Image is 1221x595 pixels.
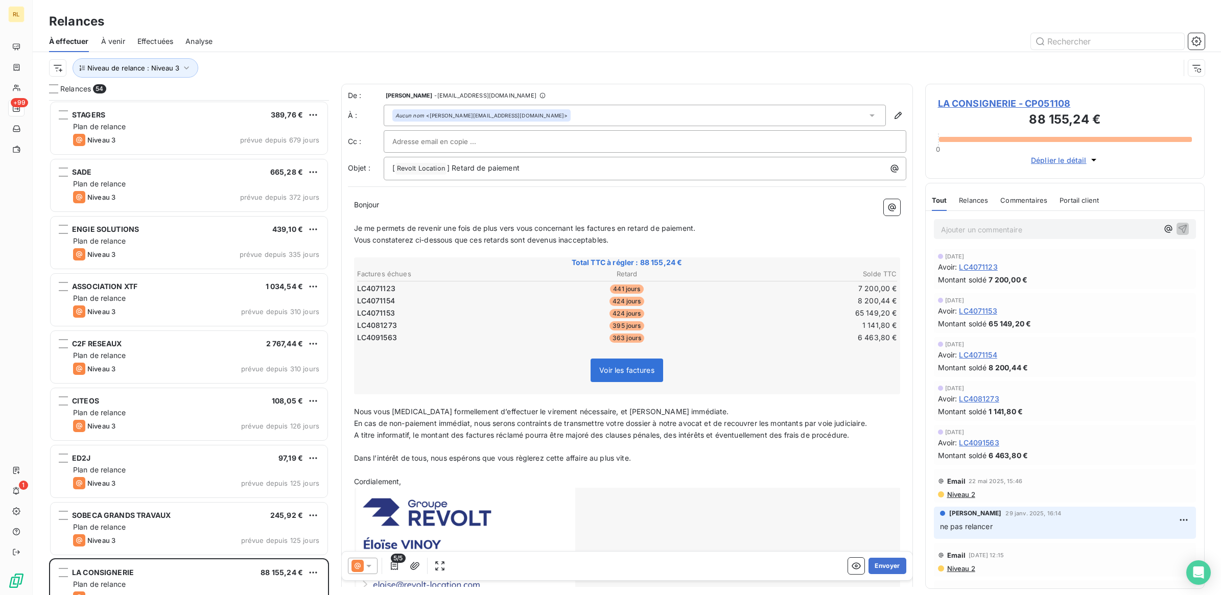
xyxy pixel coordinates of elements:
span: Plan de relance [73,294,126,302]
span: Voir les factures [599,366,654,374]
td: 65 149,20 € [718,307,898,319]
label: À : [348,110,384,121]
span: Tout [932,196,947,204]
span: Niveau de relance : Niveau 3 [87,64,179,72]
span: 363 jours [609,334,644,343]
span: Plan de relance [73,122,126,131]
span: LC4071123 [959,261,997,272]
span: Nous vous [MEDICAL_DATA] formellement d’effectuer le virement nécessaire, et [PERSON_NAME] immédi... [354,407,729,416]
th: Solde TTC [718,269,898,279]
span: Portail client [1060,196,1099,204]
span: Relances [959,196,988,204]
span: ENGIE SOLUTIONS [72,225,139,233]
span: ne pas relancer [940,522,993,531]
span: Niveau 3 [87,365,115,373]
span: STAGERS [72,110,105,119]
span: 665,28 € [270,168,303,176]
span: Avoir : [938,305,957,316]
span: prévue depuis 310 jours [241,307,319,316]
th: Retard [537,269,717,279]
span: LC4071123 [357,283,395,294]
span: [DATE] [945,341,965,347]
span: LA CONSIGNERIE [72,568,134,577]
span: 6 463,80 € [989,450,1028,461]
span: Plan de relance [73,236,126,245]
em: Aucun nom [395,112,424,119]
span: LC4081273 [357,320,397,330]
span: Email [947,477,966,485]
span: 2 767,44 € [266,339,303,348]
span: Niveau 3 [87,307,115,316]
span: Montant soldé [938,406,987,417]
span: [DATE] 12:15 [969,552,1004,558]
span: 1 [19,481,28,490]
span: 7 200,00 € [989,274,1027,285]
span: 424 jours [609,297,644,306]
span: Niveau 3 [87,479,115,487]
span: 389,76 € [271,110,303,119]
span: 65 149,20 € [989,318,1031,329]
div: Open Intercom Messenger [1186,560,1211,585]
td: 1 141,80 € [718,320,898,331]
span: Niveau 2 [946,564,975,573]
span: Bonjour [354,200,380,209]
span: Avoir : [938,437,957,448]
span: Plan de relance [73,408,126,417]
span: ] Retard de paiement [447,163,520,172]
span: Relances [60,84,91,94]
span: 0 [936,145,940,153]
span: Avoir : [938,261,957,272]
span: Niveau 3 [87,422,115,430]
span: CITEOS [72,396,99,405]
span: Niveau 3 [87,250,115,258]
span: 88 155,24 € [261,568,303,577]
label: Cc : [348,136,384,147]
span: Plan de relance [73,351,126,360]
span: Niveau 2 [946,490,975,498]
span: A titre informatif, le montant des factures réclamé pourra être majoré des clauses pénales, des i... [354,431,850,439]
span: Effectuées [137,36,174,46]
span: Plan de relance [73,465,126,474]
span: LC4071153 [357,308,395,318]
span: C2F RESEAUX [72,339,122,348]
span: Analyse [185,36,213,46]
span: LA CONSIGNERIE - CP051108 [938,97,1192,110]
td: 6 463,80 € [718,332,898,343]
span: SOBECA GRANDS TRAVAUX [72,511,171,519]
span: prévue depuis 335 jours [240,250,319,258]
span: 108,05 € [272,396,303,405]
button: Niveau de relance : Niveau 3 [73,58,198,78]
td: 8 200,44 € [718,295,898,306]
span: LC4091563 [959,437,999,448]
th: Factures échues [357,269,536,279]
img: Logo LeanPay [8,573,25,589]
div: <[PERSON_NAME][EMAIL_ADDRESS][DOMAIN_NAME]> [395,112,568,119]
span: LC4071153 [959,305,997,316]
span: 5/5 [391,554,405,563]
span: Niveau 3 [87,193,115,201]
span: Vous constaterez ci-dessous que ces retards sont devenus inacceptables. [354,235,609,244]
span: ED2J [72,454,91,462]
span: [DATE] [945,385,965,391]
span: Total TTC à régler : 88 155,24 € [356,257,899,268]
span: LC4071154 [357,296,395,306]
span: Montant soldé [938,274,987,285]
span: prévue depuis 126 jours [241,422,319,430]
span: prévue depuis 310 jours [241,365,319,373]
span: En cas de non-paiement immédiat, nous serons contraints de transmettre votre dossier à notre avoc... [354,419,867,427]
span: Je me permets de revenir une fois de plus vers vous concernant les factures en retard de paiement. [354,224,696,232]
span: [ [392,163,395,172]
span: [PERSON_NAME] [949,509,1002,518]
span: prévue depuis 679 jours [240,136,319,144]
td: 7 200,00 € [718,283,898,294]
span: [DATE] [945,429,965,435]
span: 97,19 € [278,454,303,462]
span: 29 janv. 2025, 16:14 [1005,510,1061,516]
span: 22 mai 2025, 15:46 [969,478,1022,484]
span: Revolt Location [395,163,447,175]
span: Déplier le détail [1031,155,1087,165]
span: LC4081273 [959,393,999,404]
input: Rechercher [1031,33,1184,50]
span: 441 jours [610,284,643,294]
span: [PERSON_NAME] [386,92,433,99]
